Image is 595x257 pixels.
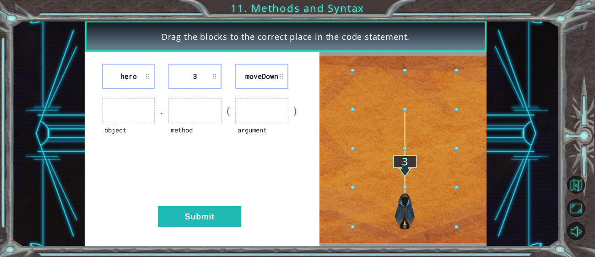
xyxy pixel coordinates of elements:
[567,176,585,194] button: Back to Map
[168,123,222,148] div: method
[567,199,585,217] button: Maximize Browser
[158,206,241,227] button: Submit
[288,104,302,117] div: )
[567,222,585,240] button: Mute
[155,104,168,117] div: .
[319,56,487,243] img: Interactive Art
[102,123,155,148] div: object
[168,64,222,89] li: 3
[235,123,288,148] div: argument
[235,64,288,89] li: moveDown
[222,104,235,117] div: (
[102,64,155,89] li: hero
[162,31,410,43] span: Drag the blocks to the correct place in the code statement.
